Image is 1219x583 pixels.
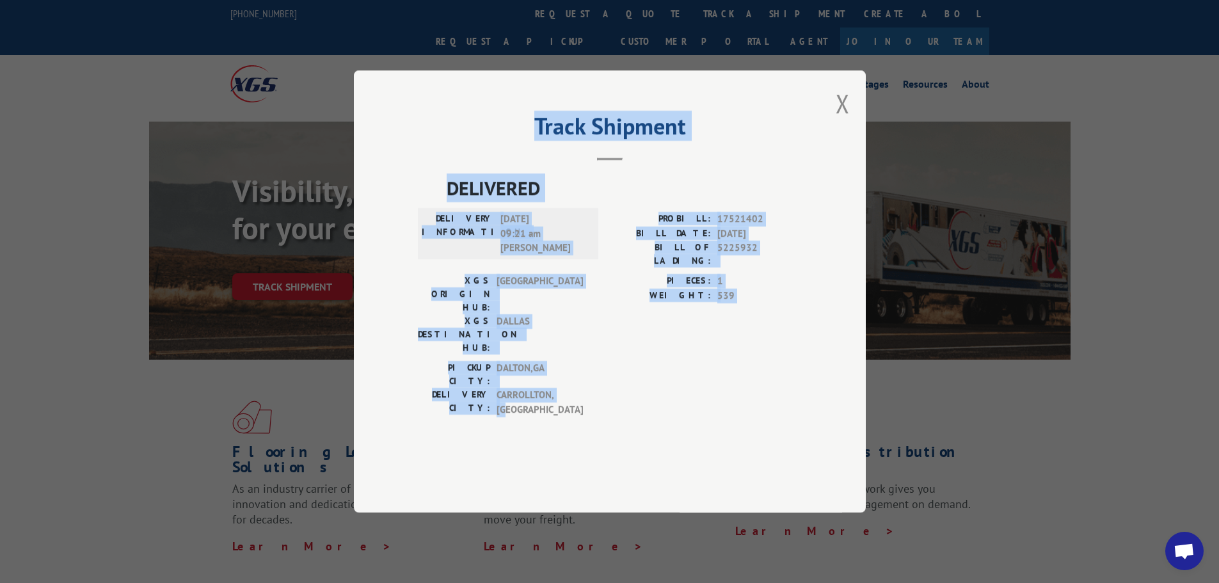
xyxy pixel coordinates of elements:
span: DALLAS [497,314,583,355]
label: BILL OF LADING: [610,241,711,268]
span: 539 [717,289,802,303]
label: DELIVERY CITY: [418,388,490,417]
span: [DATE] 09:21 am [PERSON_NAME] [500,212,587,255]
label: PIECES: [610,274,711,289]
label: DELIVERY INFORMATION: [422,212,494,255]
label: PICKUP CITY: [418,361,490,388]
label: XGS ORIGIN HUB: [418,274,490,314]
label: PROBILL: [610,212,711,227]
span: 1 [717,274,802,289]
span: CARROLLTON , [GEOGRAPHIC_DATA] [497,388,583,417]
h2: Track Shipment [418,117,802,141]
span: 5225932 [717,241,802,268]
span: 17521402 [717,212,802,227]
span: DALTON , GA [497,361,583,388]
label: XGS DESTINATION HUB: [418,314,490,355]
button: Close modal [836,86,850,120]
span: [DATE] [717,227,802,241]
label: WEIGHT: [610,289,711,303]
label: BILL DATE: [610,227,711,241]
span: [GEOGRAPHIC_DATA] [497,274,583,314]
div: Open chat [1165,532,1204,570]
span: DELIVERED [447,173,802,202]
